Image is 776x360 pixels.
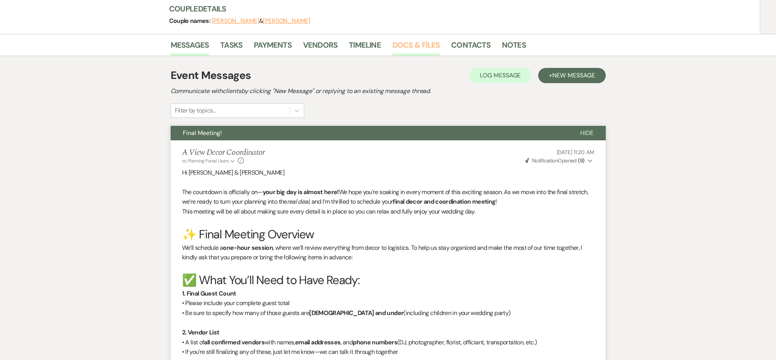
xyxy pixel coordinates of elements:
[182,243,594,262] p: We’ll schedule a , where we’ll review everything from decor to logistics. To help us stay organiz...
[182,158,229,164] span: to: Planning Portal Users
[182,338,204,346] span: • A list of
[182,328,219,336] strong: 2. Vendor List
[182,299,290,307] span: • Please include your complete guest total
[392,39,440,56] a: Docs & Files
[568,126,606,140] button: Hide
[263,188,339,196] strong: your big day is almost here!
[212,18,259,24] button: [PERSON_NAME]
[502,39,526,56] a: Notes
[183,129,222,137] span: Final Meeting!
[182,226,594,243] h3: ✨ Final Meeting Overview
[524,157,594,165] button: NotificationOpened (9)
[557,149,594,156] span: [DATE] 11:20 AM
[182,272,594,288] h3: ✅ What You’ll Need to Have Ready:
[223,244,273,252] strong: one-hour session
[171,39,209,56] a: Messages
[309,309,403,317] strong: [DEMOGRAPHIC_DATA] and under
[171,126,568,140] button: Final Meeting!
[182,148,265,157] h5: A View Decor Coordinator
[353,338,397,346] strong: phone numbers
[263,18,310,24] button: [PERSON_NAME]
[525,157,585,164] span: Opened
[480,71,521,79] span: Log Message
[182,207,594,217] p: This meeting will be all about making sure every detail is in place so you can relax and fully en...
[451,39,490,56] a: Contacts
[393,198,495,206] strong: final decor and coordination meeting
[169,3,597,14] h3: Couple Details
[169,17,212,25] span: Couple names:
[171,87,606,96] h2: Communicate with clients by clicking "New Message" or replying to an existing message thread.
[182,308,594,318] p: (including children in your wedding party)
[220,39,242,56] a: Tasks
[182,157,236,164] button: to: Planning Portal Users
[182,347,594,357] p: • If you’re still finalizing any of these, just let me know—we can talk it through together
[538,68,605,83] button: +New Message
[182,168,594,178] p: Hi [PERSON_NAME] & [PERSON_NAME]
[182,309,310,317] span: • Be sure to specify how many of those guests are
[212,17,310,25] span: &
[578,157,584,164] strong: ( 9 )
[303,39,337,56] a: Vendors
[204,338,265,346] strong: all confirmed vendors
[295,338,340,346] strong: email addresses
[580,129,594,137] span: Hide
[182,289,236,297] strong: 1. Final Guest Count
[532,157,558,164] span: Notification
[175,106,216,115] div: Filter by topics...
[552,71,595,79] span: New Message
[349,39,381,56] a: Timeline
[182,187,594,207] p: The countdown is officially on— We hope you’re soaking in every moment of this exciting season. A...
[171,67,251,84] h1: Event Messages
[469,68,531,83] button: Log Message
[254,39,292,56] a: Payments
[182,337,594,347] p: with names, , and (DJ, photographer, florist, officiant, transportation, etc.)
[287,198,309,206] em: real deal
